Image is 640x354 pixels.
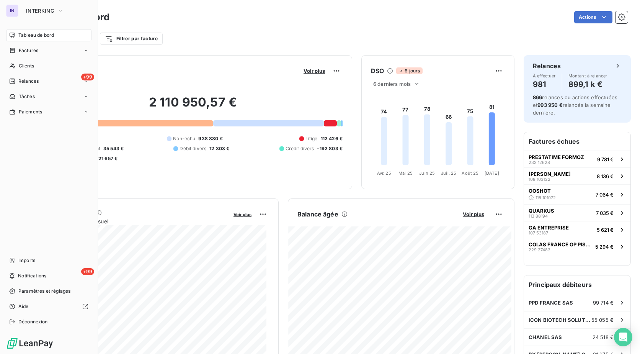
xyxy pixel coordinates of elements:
[286,145,314,152] span: Crédit divers
[524,238,630,255] button: COLAS FRANCE OP PISTE 1229 274835 294 €
[26,8,54,14] span: INTERKING
[18,288,70,295] span: Paramètres et réglages
[524,275,630,294] h6: Principaux débiteurs
[377,170,391,176] tspan: Avr. 25
[529,154,584,160] span: PRESTATIME FORMOZ
[96,155,118,162] span: -21 657 €
[593,334,614,340] span: 24 518 €
[81,268,94,275] span: +99
[180,145,206,152] span: Débit divers
[533,94,617,116] span: relances ou actions effectuées et relancés la semaine dernière.
[533,78,556,90] h4: 981
[18,272,46,279] span: Notifications
[301,67,327,74] button: Voir plus
[529,171,571,177] span: [PERSON_NAME]
[529,177,550,182] span: 108 103122
[524,221,630,238] button: GA ENTREPRISE107 531875 621 €
[568,74,607,78] span: Montant à relancer
[6,337,54,349] img: Logo LeanPay
[529,225,569,231] span: GA ENTREPRISE
[529,247,550,252] span: 229 27483
[485,170,499,176] tspan: [DATE]
[198,135,222,142] span: 938 880 €
[43,217,228,225] span: Chiffre d'affaires mensuel
[593,300,614,306] span: 99 714 €
[18,257,35,264] span: Imports
[529,231,548,235] span: 107 53187
[597,156,614,162] span: 9 781 €
[100,33,163,45] button: Filtrer par facture
[43,95,343,118] h2: 2 110 950,57 €
[595,244,614,250] span: 5 294 €
[529,317,591,323] span: ICON BIOTECH SOLUTION
[297,210,338,219] h6: Balance âgée
[103,145,124,152] span: 35 543 €
[231,211,254,218] button: Voir plus
[524,184,630,204] button: OOSHOT116 1010727 064 €
[460,211,487,218] button: Voir plus
[173,135,195,142] span: Non-échu
[396,67,422,74] span: 6 jours
[321,135,343,142] span: 112 426 €
[19,47,38,54] span: Factures
[419,170,435,176] tspan: Juin 25
[596,192,614,198] span: 7 064 €
[597,173,614,179] span: 8 136 €
[529,300,573,306] span: PPD FRANCE SAS
[441,170,456,176] tspan: Juil. 25
[574,11,612,23] button: Actions
[233,212,251,217] span: Voir plus
[19,108,42,115] span: Paiements
[81,74,94,80] span: +99
[371,66,384,75] h6: DSO
[317,145,343,152] span: -192 803 €
[529,188,551,194] span: OOSHOT
[524,204,630,221] button: QUARKUS113 881947 035 €
[591,317,614,323] span: 55 055 €
[18,32,54,39] span: Tableau de bord
[463,211,484,217] span: Voir plus
[533,74,556,78] span: À effectuer
[537,102,562,108] span: 993 950 €
[19,62,34,69] span: Clients
[529,208,554,214] span: QUARKUS
[529,241,592,247] span: COLAS FRANCE OP PISTE 1
[18,78,39,85] span: Relances
[533,94,542,100] span: 866
[524,151,630,167] button: PRESTATIME FORMOZ233 126289 781 €
[529,334,562,340] span: CHANEL SAS
[18,303,29,310] span: Aide
[568,78,607,90] h4: 899,1 k €
[529,214,548,218] span: 113 88194
[209,145,229,152] span: 12 303 €
[304,68,325,74] span: Voir plus
[6,300,91,313] a: Aide
[529,160,550,165] span: 233 12628
[19,93,35,100] span: Tâches
[597,227,614,233] span: 5 621 €
[305,135,318,142] span: Litige
[536,195,556,200] span: 116 101072
[18,318,48,325] span: Déconnexion
[533,61,561,70] h6: Relances
[614,328,632,346] div: Open Intercom Messenger
[6,5,18,17] div: IN
[398,170,413,176] tspan: Mai 25
[524,132,630,151] h6: Factures échues
[524,167,630,184] button: [PERSON_NAME]108 1031228 136 €
[596,210,614,216] span: 7 035 €
[373,81,411,87] span: 6 derniers mois
[462,170,478,176] tspan: Août 25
